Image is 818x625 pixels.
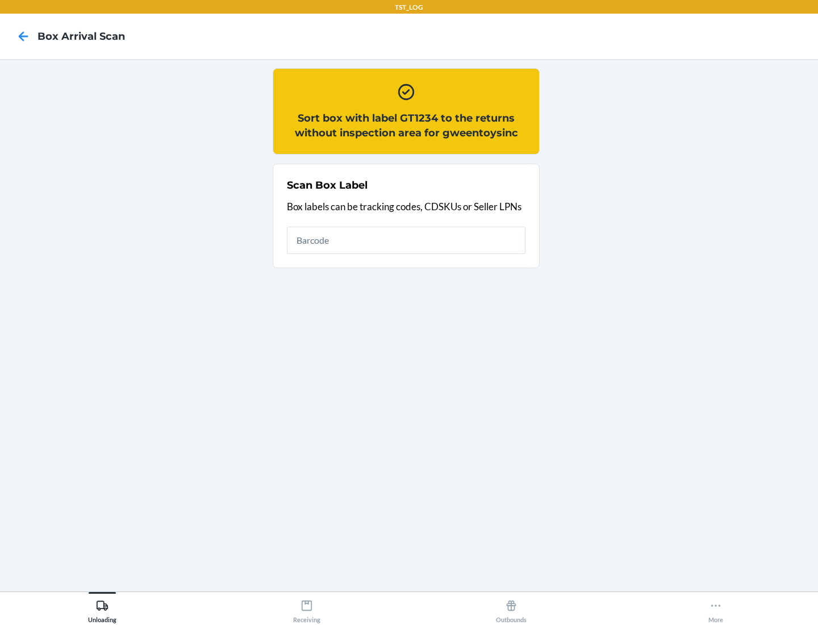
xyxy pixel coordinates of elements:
[287,111,525,140] h2: Sort box with label GT1234 to the returns without inspection area for gweentoysinc
[613,592,818,623] button: More
[293,595,320,623] div: Receiving
[287,178,368,193] h2: Scan Box Label
[409,592,613,623] button: Outbounds
[88,595,116,623] div: Unloading
[204,592,409,623] button: Receiving
[287,227,525,254] input: Barcode
[37,29,125,44] h4: Box Arrival Scan
[708,595,723,623] div: More
[287,199,525,214] p: Box labels can be tracking codes, CDSKUs or Seller LPNs
[395,2,423,13] p: TST_LOG
[496,595,527,623] div: Outbounds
